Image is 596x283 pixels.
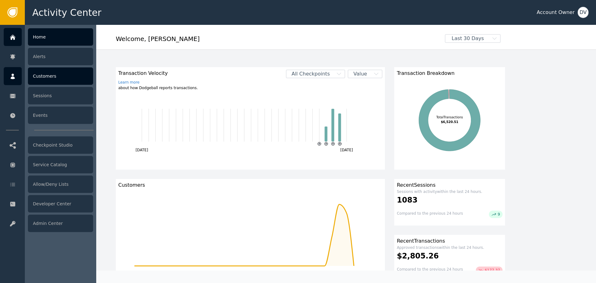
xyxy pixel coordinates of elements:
div: Checkpoint Studio [28,136,93,154]
text: [DATE] [341,148,353,152]
span: 9 [498,211,500,217]
div: Recent Transactions [397,237,503,245]
button: Value [348,70,382,78]
div: Admin Center [28,215,93,232]
div: Sessions [28,87,93,104]
a: Checkpoint Studio [4,136,93,154]
div: Customers [28,67,93,85]
rect: Transaction2025-08-13 [332,109,334,141]
div: Developer Center [28,195,93,212]
span: Transaction Breakdown [397,70,454,77]
a: Home [4,28,93,46]
div: Welcome , [PERSON_NAME] [116,34,440,48]
a: Events [4,106,93,124]
div: Home [28,28,93,46]
rect: Transaction2025-08-14 [338,113,341,141]
div: Compared to the previous 24 hours [397,267,463,274]
span: $177.37 [485,267,500,273]
a: Learn more [118,80,198,85]
div: Account Owner [537,9,575,16]
div: Recent Sessions [397,181,503,189]
button: DV [578,7,589,18]
div: Customers [118,181,382,189]
div: Service Catalog [28,156,93,173]
a: Developer Center [4,195,93,213]
div: Approved transactions within the last 24 hours. [397,245,503,250]
div: Compared to the previous 24 hours [397,211,463,218]
text: [DATE] [136,148,148,152]
div: Allow/Deny Lists [28,176,93,193]
a: Alerts [4,48,93,66]
div: $2,805.26 [397,250,503,262]
span: Value [348,70,372,78]
button: All Checkpoints [286,70,345,78]
span: All Checkpoints [287,70,335,78]
tspan: $6,520.51 [441,120,458,124]
a: Sessions [4,87,93,105]
a: Allow/Deny Lists [4,175,93,193]
span: Activity Center [32,6,102,20]
a: Service Catalog [4,156,93,174]
a: Customers [4,67,93,85]
button: Last 30 Days [440,34,505,43]
span: Last 30 Days [445,35,490,42]
div: Alerts [28,48,93,65]
span: Transaction Velocity [118,70,198,77]
rect: Transaction2025-08-12 [325,126,327,141]
div: 1083 [397,194,503,206]
div: Events [28,107,93,124]
div: about how Dodgeball reports transactions. [118,80,198,91]
a: Admin Center [4,214,93,232]
div: Sessions with activity within the last 24 hours. [397,189,503,194]
tspan: Total Transactions [436,116,463,119]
